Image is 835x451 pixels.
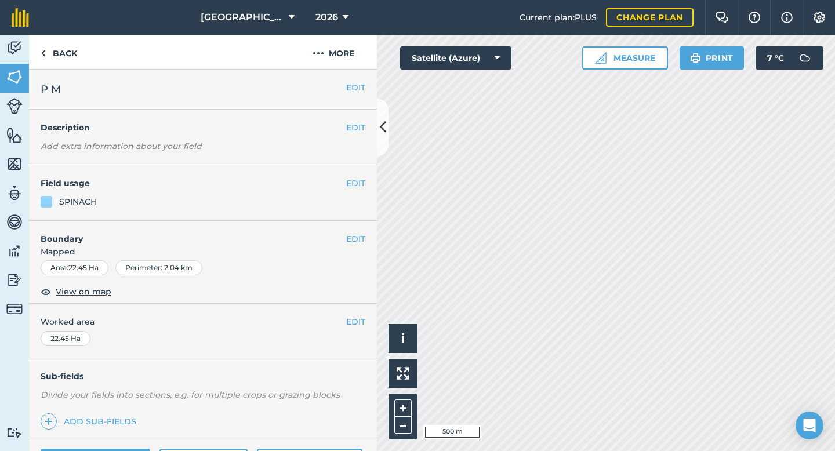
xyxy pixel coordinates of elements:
button: EDIT [346,81,365,94]
img: svg+xml;base64,PHN2ZyB4bWxucz0iaHR0cDovL3d3dy53My5vcmcvMjAwMC9zdmciIHdpZHRoPSIxOCIgaGVpZ2h0PSIyNC... [41,285,51,299]
img: Ruler icon [595,52,607,64]
img: svg+xml;base64,PHN2ZyB4bWxucz0iaHR0cDovL3d3dy53My5vcmcvMjAwMC9zdmciIHdpZHRoPSIyMCIgaGVpZ2h0PSIyNC... [313,46,324,60]
h4: Boundary [29,221,346,245]
a: Change plan [606,8,694,27]
em: Add extra information about your field [41,141,202,151]
button: EDIT [346,232,365,245]
img: svg+xml;base64,PHN2ZyB4bWxucz0iaHR0cDovL3d3dy53My5vcmcvMjAwMC9zdmciIHdpZHRoPSIxNCIgaGVpZ2h0PSIyNC... [45,414,53,428]
img: svg+xml;base64,PD94bWwgdmVyc2lvbj0iMS4wIiBlbmNvZGluZz0idXRmLTgiPz4KPCEtLSBHZW5lcmF0b3I6IEFkb2JlIE... [6,98,23,114]
button: i [389,324,418,353]
span: Worked area [41,315,365,328]
img: Four arrows, one pointing top left, one top right, one bottom right and the last bottom left [397,367,409,380]
img: svg+xml;base64,PHN2ZyB4bWxucz0iaHR0cDovL3d3dy53My5vcmcvMjAwMC9zdmciIHdpZHRoPSI1NiIgaGVpZ2h0PSI2MC... [6,68,23,86]
img: svg+xml;base64,PD94bWwgdmVyc2lvbj0iMS4wIiBlbmNvZGluZz0idXRmLTgiPz4KPCEtLSBHZW5lcmF0b3I6IEFkb2JlIE... [6,39,23,57]
button: EDIT [346,315,365,328]
img: svg+xml;base64,PHN2ZyB4bWxucz0iaHR0cDovL3d3dy53My5vcmcvMjAwMC9zdmciIHdpZHRoPSI1NiIgaGVpZ2h0PSI2MC... [6,155,23,173]
div: Open Intercom Messenger [796,412,823,439]
h4: Description [41,121,365,134]
span: Mapped [29,245,377,258]
img: svg+xml;base64,PHN2ZyB4bWxucz0iaHR0cDovL3d3dy53My5vcmcvMjAwMC9zdmciIHdpZHRoPSI5IiBoZWlnaHQ9IjI0Ii... [41,46,46,60]
button: Measure [582,46,668,70]
img: fieldmargin Logo [12,8,29,27]
h4: Sub-fields [29,370,377,383]
img: svg+xml;base64,PD94bWwgdmVyc2lvbj0iMS4wIiBlbmNvZGluZz0idXRmLTgiPz4KPCEtLSBHZW5lcmF0b3I6IEFkb2JlIE... [6,213,23,231]
span: Current plan : PLUS [520,11,597,24]
span: [GEOGRAPHIC_DATA] [201,10,284,24]
a: Back [29,35,89,69]
img: svg+xml;base64,PD94bWwgdmVyc2lvbj0iMS4wIiBlbmNvZGluZz0idXRmLTgiPz4KPCEtLSBHZW5lcmF0b3I6IEFkb2JlIE... [6,184,23,202]
img: A question mark icon [747,12,761,23]
em: Divide your fields into sections, e.g. for multiple crops or grazing blocks [41,390,340,400]
img: svg+xml;base64,PHN2ZyB4bWxucz0iaHR0cDovL3d3dy53My5vcmcvMjAwMC9zdmciIHdpZHRoPSIxOSIgaGVpZ2h0PSIyNC... [690,51,701,65]
button: 7 °C [756,46,823,70]
span: 2026 [315,10,338,24]
span: 7 ° C [767,46,784,70]
a: Add sub-fields [41,413,141,430]
button: – [394,417,412,434]
img: svg+xml;base64,PD94bWwgdmVyc2lvbj0iMS4wIiBlbmNvZGluZz0idXRmLTgiPz4KPCEtLSBHZW5lcmF0b3I6IEFkb2JlIE... [6,242,23,260]
span: i [401,331,405,345]
img: svg+xml;base64,PD94bWwgdmVyc2lvbj0iMS4wIiBlbmNvZGluZz0idXRmLTgiPz4KPCEtLSBHZW5lcmF0b3I6IEFkb2JlIE... [793,46,816,70]
button: EDIT [346,177,365,190]
div: 22.45 Ha [41,331,90,346]
img: svg+xml;base64,PD94bWwgdmVyc2lvbj0iMS4wIiBlbmNvZGluZz0idXRmLTgiPz4KPCEtLSBHZW5lcmF0b3I6IEFkb2JlIE... [6,427,23,438]
div: Perimeter : 2.04 km [115,260,202,275]
img: svg+xml;base64,PHN2ZyB4bWxucz0iaHR0cDovL3d3dy53My5vcmcvMjAwMC9zdmciIHdpZHRoPSI1NiIgaGVpZ2h0PSI2MC... [6,126,23,144]
span: P M [41,81,61,97]
span: View on map [56,285,111,298]
img: Two speech bubbles overlapping with the left bubble in the forefront [715,12,729,23]
img: svg+xml;base64,PD94bWwgdmVyc2lvbj0iMS4wIiBlbmNvZGluZz0idXRmLTgiPz4KPCEtLSBHZW5lcmF0b3I6IEFkb2JlIE... [6,271,23,289]
button: More [290,35,377,69]
img: A cog icon [812,12,826,23]
button: EDIT [346,121,365,134]
h4: Field usage [41,177,346,190]
img: svg+xml;base64,PD94bWwgdmVyc2lvbj0iMS4wIiBlbmNvZGluZz0idXRmLTgiPz4KPCEtLSBHZW5lcmF0b3I6IEFkb2JlIE... [6,301,23,317]
div: SPINACH [59,195,97,208]
button: + [394,399,412,417]
button: Satellite (Azure) [400,46,511,70]
div: Area : 22.45 Ha [41,260,108,275]
button: Print [680,46,745,70]
img: svg+xml;base64,PHN2ZyB4bWxucz0iaHR0cDovL3d3dy53My5vcmcvMjAwMC9zdmciIHdpZHRoPSIxNyIgaGVpZ2h0PSIxNy... [781,10,793,24]
button: View on map [41,285,111,299]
